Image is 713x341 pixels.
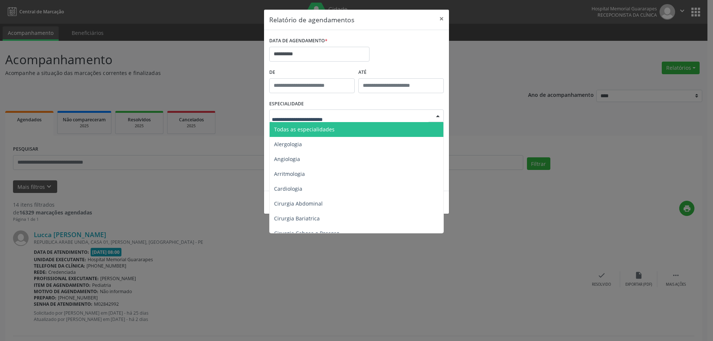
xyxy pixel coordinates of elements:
[274,155,300,163] span: Angiologia
[269,35,328,47] label: DATA DE AGENDAMENTO
[274,141,302,148] span: Alergologia
[434,10,449,28] button: Close
[269,67,355,78] label: De
[274,170,305,177] span: Arritmologia
[274,215,320,222] span: Cirurgia Bariatrica
[274,230,339,237] span: Cirurgia Cabeça e Pescoço
[269,15,354,24] h5: Relatório de agendamentos
[274,126,335,133] span: Todas as especialidades
[269,98,304,110] label: ESPECIALIDADE
[274,185,302,192] span: Cardiologia
[274,200,323,207] span: Cirurgia Abdominal
[358,67,444,78] label: ATÉ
